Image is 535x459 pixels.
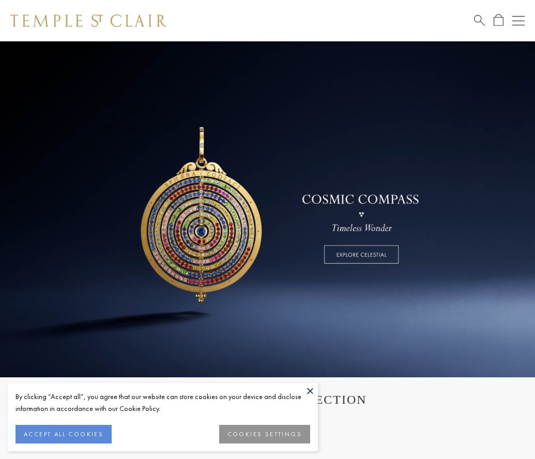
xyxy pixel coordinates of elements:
button: Open navigation [512,14,525,27]
a: Open Shopping Bag [494,14,503,27]
button: ACCEPT ALL COOKIES [16,425,112,443]
div: By clicking “Accept all”, you agree that our website can store cookies on your device and disclos... [16,391,310,415]
a: Search [474,14,485,27]
button: COOKIES SETTINGS [219,425,310,443]
img: Temple St. Clair [10,14,166,27]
